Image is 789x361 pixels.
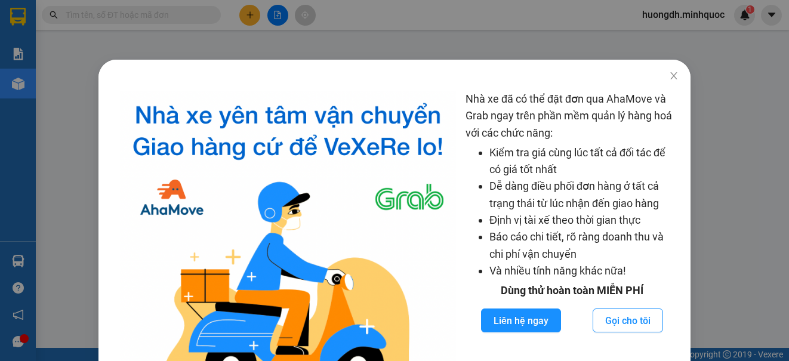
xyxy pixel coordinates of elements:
span: close [669,71,679,81]
span: Gọi cho tôi [605,313,651,328]
button: Liên hệ ngay [481,308,561,332]
li: Kiểm tra giá cùng lúc tất cả đối tác để có giá tốt nhất [489,144,679,178]
button: Gọi cho tôi [593,308,663,332]
li: Báo cáo chi tiết, rõ ràng doanh thu và chi phí vận chuyển [489,229,679,263]
button: Close [657,60,691,93]
li: Định vị tài xế theo thời gian thực [489,212,679,229]
li: Dễ dàng điều phối đơn hàng ở tất cả trạng thái từ lúc nhận đến giao hàng [489,178,679,212]
div: Dùng thử hoàn toàn MIỄN PHÍ [466,282,679,299]
li: Và nhiều tính năng khác nữa! [489,263,679,279]
span: Liên hệ ngay [494,313,548,328]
